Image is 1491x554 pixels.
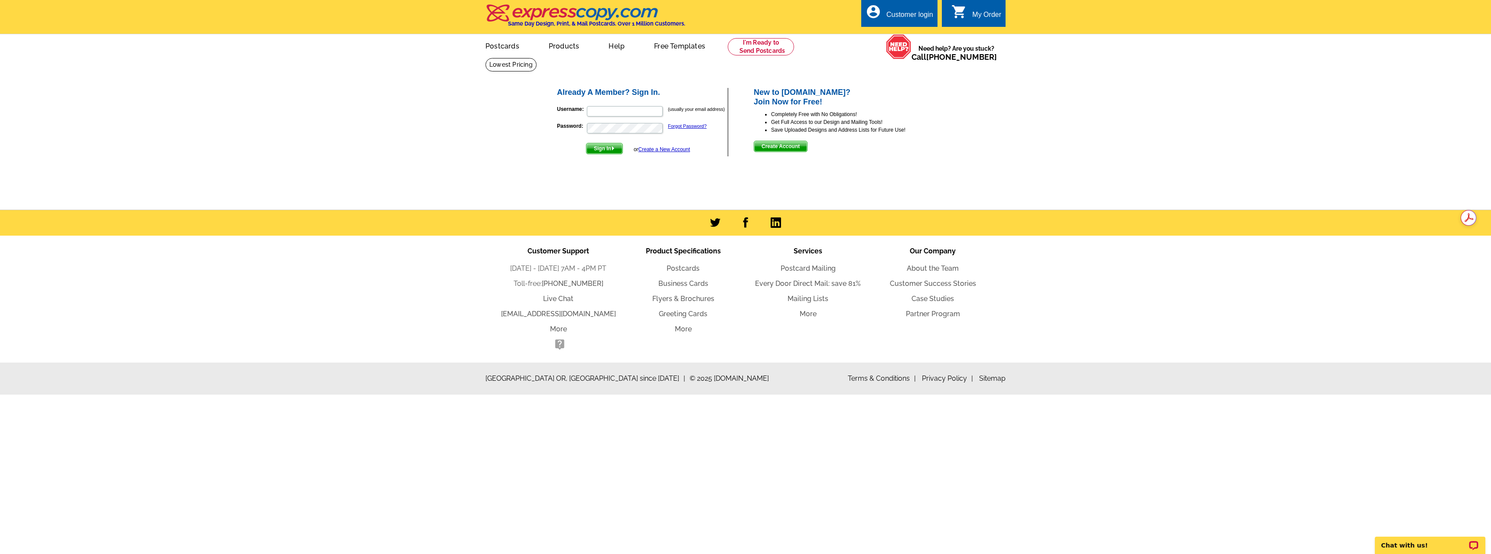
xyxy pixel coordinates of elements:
li: Completely Free with No Obligations! [771,110,935,118]
span: Customer Support [527,247,589,255]
button: Sign In [586,143,623,154]
img: button-next-arrow-white.png [611,146,615,150]
img: help [886,34,912,59]
a: Case Studies [912,295,954,303]
a: Forgot Password? [668,123,706,129]
a: Same Day Design, Print, & Mail Postcards. Over 1 Million Customers. [485,10,685,27]
h2: Already A Member? Sign In. [557,88,727,97]
span: Our Company [910,247,956,255]
a: Flyers & Brochures [652,295,714,303]
span: [GEOGRAPHIC_DATA] OR, [GEOGRAPHIC_DATA] since [DATE] [485,373,685,384]
a: Postcard Mailing [781,264,836,272]
a: Terms & Conditions [848,374,916,382]
a: Products [535,35,593,55]
span: © 2025 [DOMAIN_NAME] [690,373,769,384]
label: Password: [557,122,586,130]
li: Toll-free: [496,279,621,289]
li: [DATE] - [DATE] 7AM - 4PM PT [496,263,621,274]
li: Get Full Access to our Design and Mailing Tools! [771,118,935,126]
i: account_circle [866,4,881,19]
a: Partner Program [906,310,960,318]
i: shopping_cart [951,4,967,19]
span: Call [912,52,997,62]
a: Every Door Direct Mail: save 81% [755,279,861,288]
a: [PHONE_NUMBER] [542,279,603,288]
iframe: LiveChat chat widget [1369,527,1491,554]
a: Help [595,35,638,55]
a: Live Chat [543,295,573,303]
a: More [550,325,567,333]
a: account_circle Customer login [866,10,933,20]
a: Free Templates [640,35,719,55]
a: More [675,325,692,333]
a: Postcards [472,35,533,55]
a: Customer Success Stories [890,279,976,288]
a: Postcards [667,264,700,272]
a: More [800,310,817,318]
small: (usually your email address) [668,107,725,112]
li: Save Uploaded Designs and Address Lists for Future Use! [771,126,935,134]
a: Business Cards [658,279,708,288]
span: Services [794,247,822,255]
div: My Order [972,11,1001,23]
div: or [634,146,690,153]
h2: New to [DOMAIN_NAME]? Join Now for Free! [754,88,935,107]
label: Username: [557,105,586,113]
a: Create a New Account [638,146,690,152]
a: Privacy Policy [922,374,973,382]
span: Need help? Are you stuck? [912,44,1001,62]
a: About the Team [907,264,959,272]
h4: Same Day Design, Print, & Mail Postcards. Over 1 Million Customers. [508,20,685,27]
a: Greeting Cards [659,310,707,318]
a: [PHONE_NUMBER] [926,52,997,62]
a: Mailing Lists [788,295,828,303]
span: Sign In [586,143,622,154]
a: shopping_cart My Order [951,10,1001,20]
button: Create Account [754,141,807,152]
a: Sitemap [979,374,1006,382]
div: Customer login [886,11,933,23]
a: [EMAIL_ADDRESS][DOMAIN_NAME] [501,310,616,318]
span: Product Specifications [646,247,721,255]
